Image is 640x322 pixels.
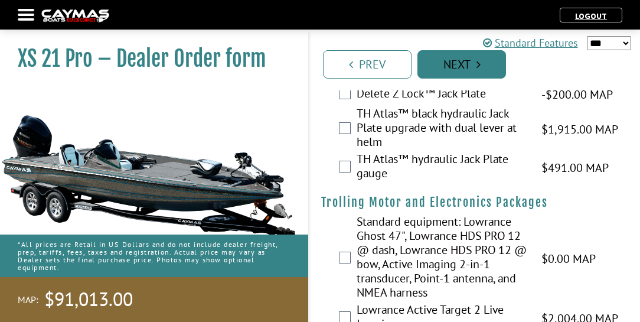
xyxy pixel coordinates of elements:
ul: Pagination [320,48,640,79]
a: Logout [569,11,613,21]
span: $91,013.00 [44,287,133,312]
h1: XS 21 Pro – Dealer Order form [18,45,279,72]
p: *All prices are Retail in US Dollars and do not include dealer freight, prep, tariffs, fees, taxe... [18,235,290,278]
a: Prev [323,50,412,79]
h4: Trolling Motor and Electronics Packages [321,195,628,210]
a: Standard Features [483,35,578,51]
span: $0.00 MAP [541,250,596,268]
label: TH Atlas™ black hydraulic Jack Plate upgrade with dual lever at helm [357,106,527,152]
label: Standard equipment: Lowrance Ghost 47", Lowrance HDS PRO 12 @ dash, Lowrance HDS PRO 12 @ bow, Ac... [357,214,527,303]
span: -$200.00 MAP [541,86,613,103]
label: TH Atlas™ hydraulic Jack Plate gauge [357,152,527,183]
a: Next [417,50,506,79]
span: MAP: [18,294,38,306]
span: $1,915.00 MAP [541,121,618,138]
span: $491.00 MAP [541,159,609,177]
img: caymas-dealer-connect-2ed40d3bc7270c1d8d7ffb4b79bf05adc795679939227970def78ec6f6c03838.gif [41,9,109,22]
label: Delete Z Lock™ Jack Plate [357,86,527,103]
